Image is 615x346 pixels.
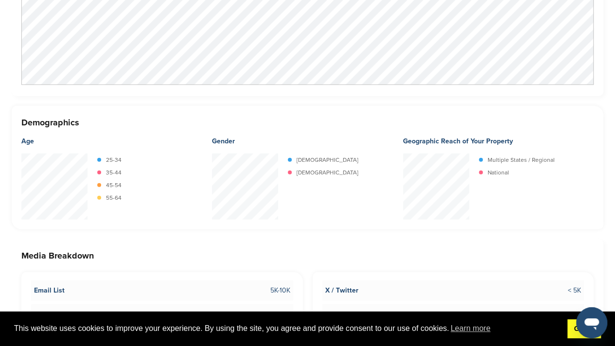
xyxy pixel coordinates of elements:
[34,285,65,296] span: Email List
[449,321,492,336] a: learn more about cookies
[34,309,64,320] span: Facebook
[106,170,122,175] p: 35-44
[403,129,594,154] div: Geographic Reach of Your Property
[21,249,161,262] h3: Media Breakdown
[559,309,581,320] span: 1M-10M
[106,195,122,201] p: 55-64
[567,319,601,339] a: dismiss cookie message
[270,285,290,296] span: 5K-10K
[106,182,122,188] p: 45-54
[21,116,594,129] h3: Demographics
[576,307,607,338] iframe: Button to launch messaging window
[14,321,560,336] span: This website uses cookies to improve your experience. By using the site, you agree and provide co...
[568,285,581,296] span: < 5K
[325,285,358,296] span: X / Twitter
[264,309,290,320] span: 20K-50K
[297,170,358,175] p: [DEMOGRAPHIC_DATA]
[21,129,212,154] div: Age
[212,129,403,154] div: Gender
[488,170,509,175] p: National
[297,157,358,163] p: [DEMOGRAPHIC_DATA]
[106,157,122,163] p: 25-34
[488,157,555,163] p: Multiple States / Regional
[325,309,351,320] span: YouTube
